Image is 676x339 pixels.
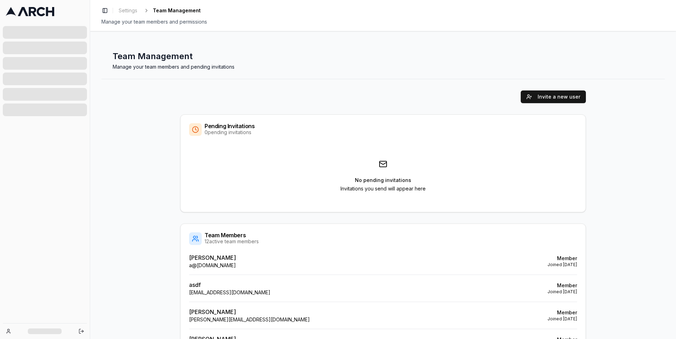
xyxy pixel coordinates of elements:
button: Invite a new user [521,90,586,103]
p: [PERSON_NAME] [189,253,236,262]
h1: Team Management [113,51,653,62]
p: [PERSON_NAME][EMAIL_ADDRESS][DOMAIN_NAME] [189,316,310,323]
p: Joined [DATE] [547,289,577,295]
p: Joined [DATE] [547,316,577,322]
div: Manage your team members and permissions [101,18,665,25]
a: Settings [116,6,140,15]
p: Member [547,282,577,289]
p: Joined [DATE] [547,262,577,268]
span: Settings [119,7,137,14]
button: Log out [76,326,86,336]
p: Manage your team members and pending invitations [113,63,653,70]
nav: breadcrumb [116,6,201,15]
div: 12 active team members [205,238,259,245]
p: [PERSON_NAME] [189,308,310,316]
p: Member [547,255,577,262]
p: No pending invitations [355,177,411,184]
p: Invitations you send will appear here [340,185,426,192]
p: [EMAIL_ADDRESS][DOMAIN_NAME] [189,289,270,296]
div: Team Members [205,232,259,238]
p: a@[DOMAIN_NAME] [189,262,236,269]
span: Team Management [153,7,201,14]
p: Member [547,309,577,316]
p: asdf [189,281,270,289]
div: 0 pending invitations [205,129,255,136]
div: Pending Invitations [205,123,255,129]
